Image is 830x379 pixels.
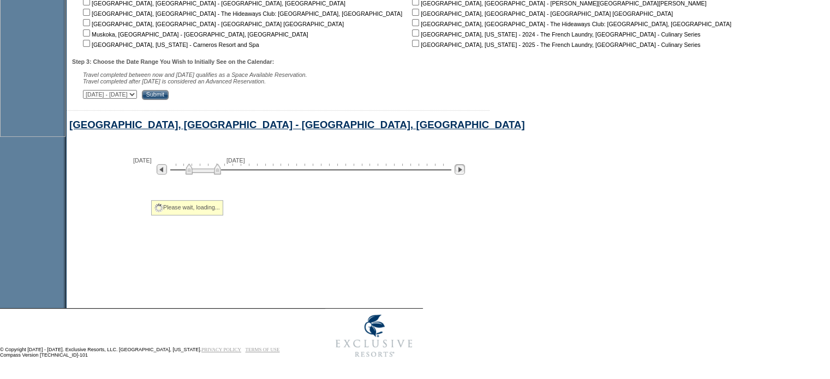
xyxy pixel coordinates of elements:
[72,58,274,65] b: Step 3: Choose the Date Range You Wish to Initially See on the Calendar:
[226,157,245,164] span: [DATE]
[81,21,344,27] nobr: [GEOGRAPHIC_DATA], [GEOGRAPHIC_DATA] - [GEOGRAPHIC_DATA] [GEOGRAPHIC_DATA]
[154,203,163,212] img: spinner2.gif
[69,119,525,130] a: [GEOGRAPHIC_DATA], [GEOGRAPHIC_DATA] - [GEOGRAPHIC_DATA], [GEOGRAPHIC_DATA]
[81,31,308,38] nobr: Muskoka, [GEOGRAPHIC_DATA] - [GEOGRAPHIC_DATA], [GEOGRAPHIC_DATA]
[410,31,700,38] nobr: [GEOGRAPHIC_DATA], [US_STATE] - 2024 - The French Laundry, [GEOGRAPHIC_DATA] - Culinary Series
[83,71,307,78] span: Travel completed between now and [DATE] qualifies as a Space Available Reservation.
[325,309,423,363] img: Exclusive Resorts
[410,41,700,48] nobr: [GEOGRAPHIC_DATA], [US_STATE] - 2025 - The French Laundry, [GEOGRAPHIC_DATA] - Culinary Series
[133,157,152,164] span: [DATE]
[246,347,280,352] a: TERMS OF USE
[410,10,673,17] nobr: [GEOGRAPHIC_DATA], [GEOGRAPHIC_DATA] - [GEOGRAPHIC_DATA] [GEOGRAPHIC_DATA]
[201,347,241,352] a: PRIVACY POLICY
[83,78,266,85] nobr: Travel completed after [DATE] is considered an Advanced Reservation.
[157,164,167,175] img: Previous
[142,90,169,100] input: Submit
[455,164,465,175] img: Next
[151,200,223,215] div: Please wait, loading...
[410,21,731,27] nobr: [GEOGRAPHIC_DATA], [GEOGRAPHIC_DATA] - The Hideaways Club: [GEOGRAPHIC_DATA], [GEOGRAPHIC_DATA]
[81,10,402,17] nobr: [GEOGRAPHIC_DATA], [GEOGRAPHIC_DATA] - The Hideaways Club: [GEOGRAPHIC_DATA], [GEOGRAPHIC_DATA]
[81,41,259,48] nobr: [GEOGRAPHIC_DATA], [US_STATE] - Carneros Resort and Spa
